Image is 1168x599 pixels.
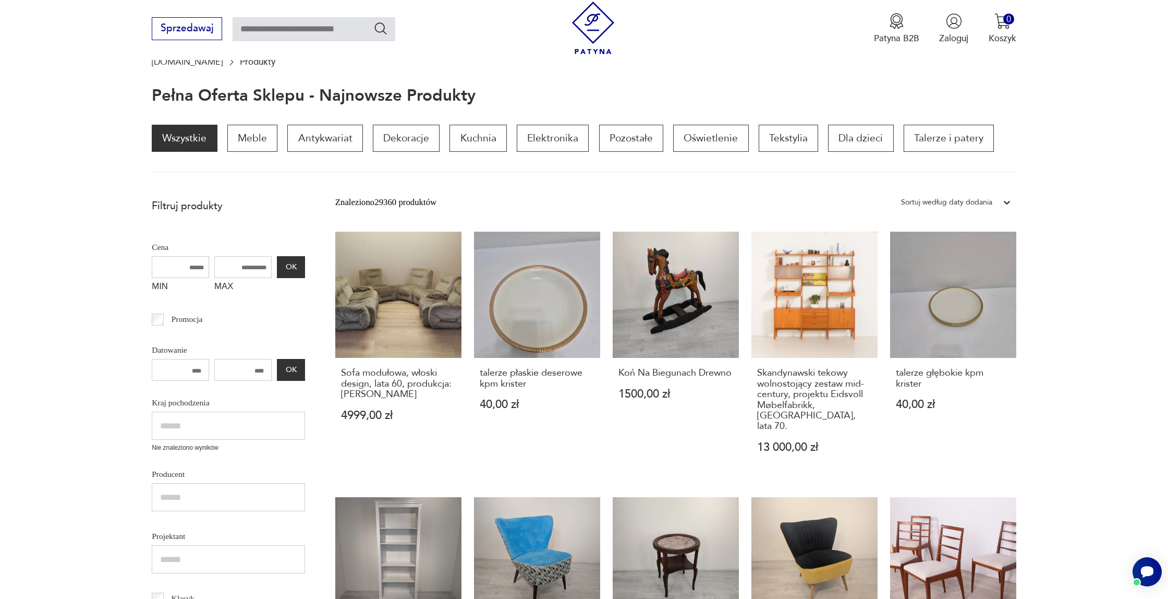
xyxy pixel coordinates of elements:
p: Producent [152,468,305,481]
a: Wszystkie [152,125,217,152]
p: 40,00 zł [896,399,1011,410]
img: Ikona koszyka [994,13,1011,29]
h3: Skandynawski tekowy wolnostojący zestaw mid-century, projektu Eidsvoll Møbelfabrikk, [GEOGRAPHIC_... [757,368,872,432]
p: Filtruj produkty [152,199,305,213]
a: Dla dzieci [828,125,893,152]
img: Ikonka użytkownika [946,13,962,29]
button: OK [277,359,305,381]
a: Koń Na Biegunach DrewnoKoń Na Biegunach Drewno1500,00 zł [613,232,739,477]
button: Sprzedawaj [152,17,222,40]
p: Kraj pochodzenia [152,396,305,410]
a: Meble [227,125,277,152]
a: Sprzedawaj [152,25,222,33]
a: Talerze i patery [904,125,994,152]
p: Koszyk [989,32,1016,44]
a: [DOMAIN_NAME] [152,57,223,67]
a: Oświetlenie [673,125,748,152]
p: Promocja [172,313,203,326]
p: 13 000,00 zł [757,442,872,453]
button: 0Koszyk [989,13,1016,44]
button: OK [277,256,305,278]
h1: Pełna oferta sklepu - najnowsze produkty [152,87,476,105]
button: Patyna B2B [874,13,919,44]
h3: talerze płaskie deserowe kpm krister [480,368,594,389]
p: Produkty [240,57,275,67]
img: Patyna - sklep z meblami i dekoracjami vintage [567,2,619,54]
a: Ikona medaluPatyna B2B [874,13,919,44]
p: 40,00 zł [480,399,594,410]
a: Elektronika [517,125,589,152]
p: Cena [152,241,305,254]
div: Sortuj według daty dodania [901,196,992,209]
a: Tekstylia [759,125,818,152]
p: Datowanie [152,343,305,357]
h3: Sofa modułowa, włoski design, lata 60, produkcja: [PERSON_NAME] [341,368,456,400]
a: talerze głębokie kpm kristertalerze głębokie kpm krister40,00 zł [890,232,1016,477]
div: Znaleziono 29360 produktów [335,196,436,209]
p: Projektant [152,530,305,543]
a: talerze płaskie deserowe kpm kristertalerze płaskie deserowe kpm krister40,00 zł [474,232,600,477]
p: 4999,00 zł [341,410,456,421]
p: Zaloguj [939,32,968,44]
a: Pozostałe [599,125,663,152]
h3: talerze głębokie kpm krister [896,368,1011,389]
iframe: Smartsupp widget button [1133,557,1162,586]
a: Sofa modułowa, włoski design, lata 60, produkcja: WłochySofa modułowa, włoski design, lata 60, pr... [335,232,461,477]
p: Patyna B2B [874,32,919,44]
label: MAX [214,278,272,298]
label: MIN [152,278,209,298]
a: Kuchnia [449,125,506,152]
button: Szukaj [373,21,388,36]
div: 0 [1003,14,1014,25]
p: 1500,00 zł [618,389,733,400]
a: Dekoracje [373,125,440,152]
img: Ikona medalu [889,13,905,29]
a: Antykwariat [287,125,362,152]
p: Nie znaleziono wyników [152,443,305,453]
button: Zaloguj [939,13,968,44]
h3: Koń Na Biegunach Drewno [618,368,733,378]
a: Skandynawski tekowy wolnostojący zestaw mid-century, projektu Eidsvoll Møbelfabrikk, Norwegia, la... [751,232,878,477]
